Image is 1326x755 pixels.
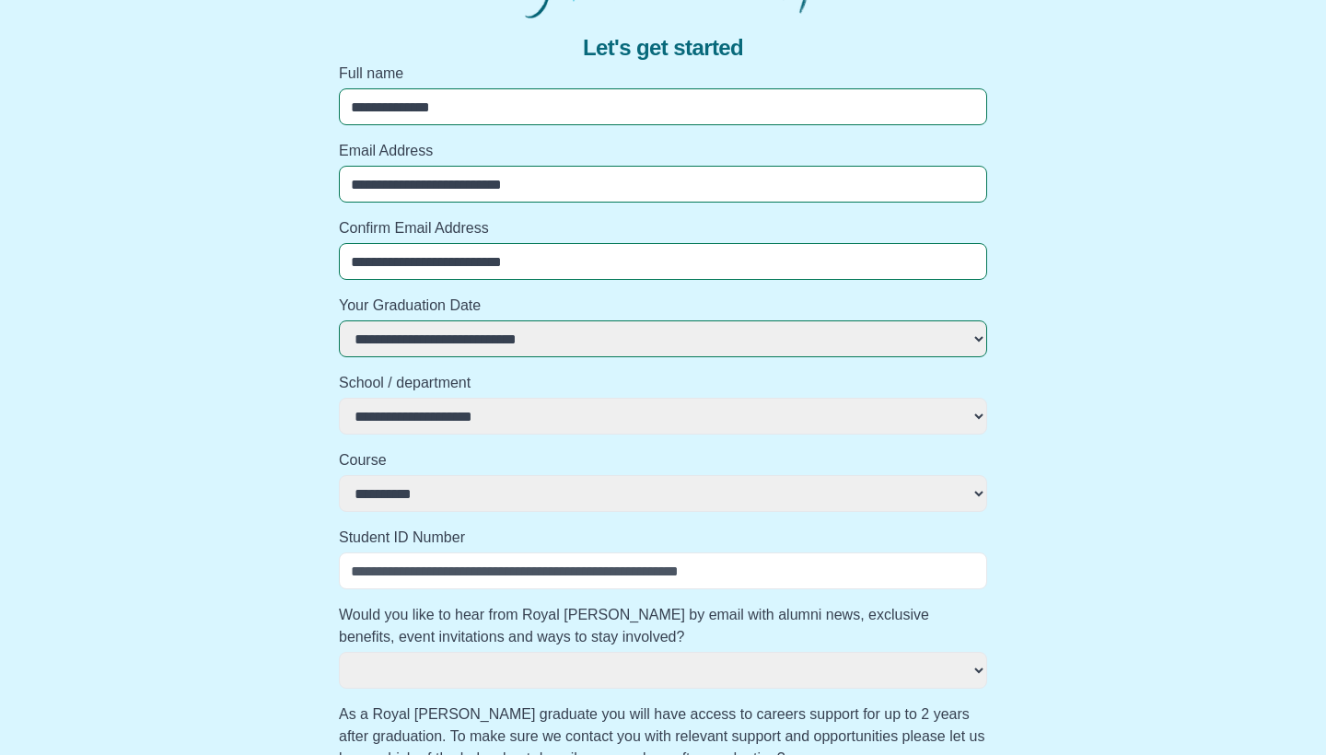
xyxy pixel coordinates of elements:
[339,217,987,239] label: Confirm Email Address
[339,63,987,85] label: Full name
[339,295,987,317] label: Your Graduation Date
[339,140,987,162] label: Email Address
[339,527,987,549] label: Student ID Number
[339,449,987,471] label: Course
[583,33,743,63] span: Let's get started
[339,372,987,394] label: School / department
[339,604,987,648] label: Would you like to hear from Royal [PERSON_NAME] by email with alumni news, exclusive benefits, ev...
